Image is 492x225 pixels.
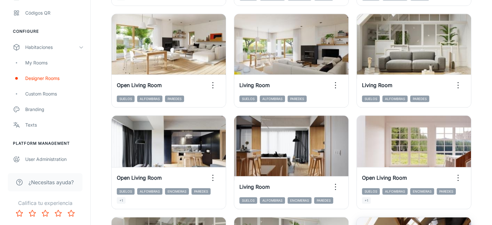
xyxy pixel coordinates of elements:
span: ¿Necesitas ayuda? [28,178,74,186]
span: +1 [117,197,126,204]
p: Califica tu experiencia [5,199,85,207]
span: Paredes [410,96,429,102]
div: Habitaciones [25,44,79,51]
h6: Living Room [239,183,270,191]
h6: Open Living Room [117,174,162,182]
span: Alfombras [260,96,285,102]
span: Alfombras [137,96,162,102]
button: Rate 2 star [26,207,39,220]
span: Suelos [117,188,135,195]
div: Designer Rooms [25,75,84,82]
div: Códigos QR [25,9,84,17]
span: Alfombras [137,188,162,195]
span: Suelos [117,96,135,102]
h6: Open Living Room [362,174,407,182]
span: Suelos [362,188,380,195]
div: Texts [25,121,84,129]
button: Rate 4 star [52,207,65,220]
span: Alfombras [382,96,408,102]
span: Encimeras [410,188,434,195]
span: Paredes [288,96,307,102]
div: Branding [25,106,84,113]
span: Paredes [165,96,184,102]
span: Paredes [191,188,211,195]
span: +1 [362,197,371,204]
span: Suelos [362,96,380,102]
span: Paredes [314,197,333,204]
div: My Rooms [25,59,84,66]
span: Suelos [239,197,257,204]
span: Alfombras [260,197,285,204]
button: Rate 5 star [65,207,78,220]
h6: Living Room [362,81,392,89]
div: Custom Rooms [25,90,84,97]
button: Rate 3 star [39,207,52,220]
span: Suelos [239,96,257,102]
button: Rate 1 star [13,207,26,220]
span: Encimeras [165,188,189,195]
span: Alfombras [382,188,408,195]
h6: Open Living Room [117,81,162,89]
span: Encimeras [288,197,312,204]
span: Paredes [437,188,456,195]
div: User Administration [25,156,84,163]
h6: Living Room [239,81,270,89]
